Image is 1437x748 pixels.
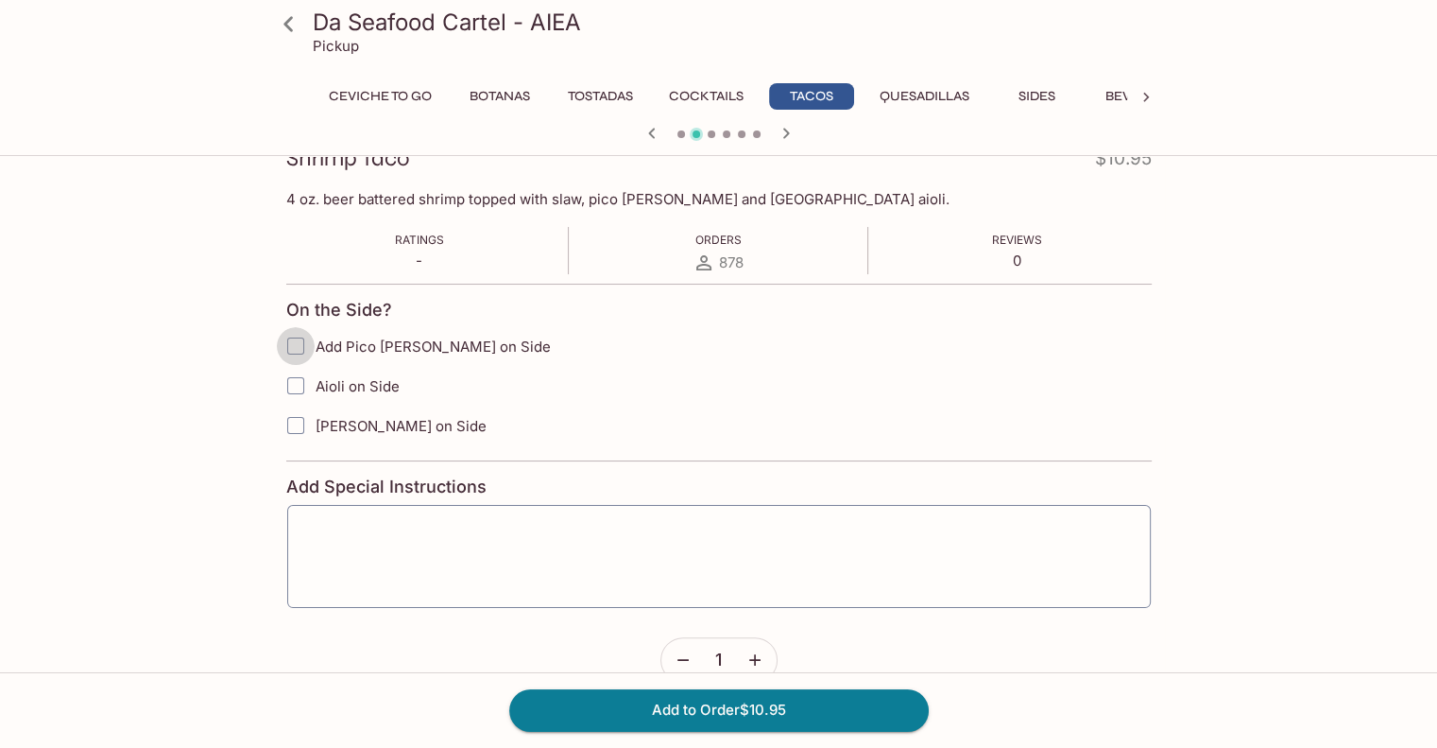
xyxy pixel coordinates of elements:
button: Tostadas [557,83,643,110]
span: Orders [694,233,741,247]
button: Ceviche To Go [318,83,442,110]
button: Beverages [1095,83,1194,110]
span: [PERSON_NAME] on Side [316,417,487,435]
p: Pickup [313,37,359,55]
button: Tacos [769,83,854,110]
span: 878 [719,253,744,271]
h4: Add Special Instructions [286,477,1152,497]
button: Cocktails [659,83,754,110]
button: Botanas [457,83,542,110]
span: Ratings [395,233,444,247]
button: Quesadillas [869,83,980,110]
button: Add to Order$10.95 [509,689,929,731]
h3: Da Seafood Cartel - AIEA [313,8,1157,37]
h4: On the Side? [286,300,392,321]
h4: $10.95 [1095,144,1152,181]
span: 1 [715,650,722,670]
p: 0 [992,252,1042,270]
h3: Shrimp Taco [286,144,409,173]
p: - [395,252,444,270]
span: Aioli on Side [316,377,400,395]
span: Reviews [992,233,1042,247]
button: Sides [995,83,1080,110]
p: 4 oz. beer battered shrimp topped with slaw, pico [PERSON_NAME] and [GEOGRAPHIC_DATA] aioli. [286,190,1152,208]
span: Add Pico [PERSON_NAME] on Side [316,338,551,356]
